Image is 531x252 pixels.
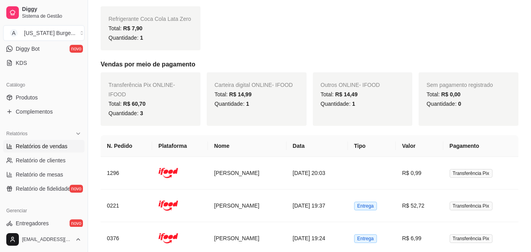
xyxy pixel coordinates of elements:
button: [EMAIL_ADDRESS][DOMAIN_NAME] [3,230,85,249]
span: 0 [458,101,461,107]
span: Quantidade: [108,110,143,116]
td: R$ 0,99 [396,157,443,189]
span: Entrega [354,234,377,243]
th: Data [287,135,348,157]
span: Relatórios [6,131,28,137]
span: Relatórios de vendas [16,142,68,150]
span: Total: [426,91,460,97]
span: 1 [246,101,249,107]
h5: Vendas por meio de pagamento [101,60,518,69]
span: Carteira digital ONLINE - IFOOD [215,82,293,88]
a: KDS [3,57,85,69]
th: N. Pedido [101,135,152,157]
span: Quantidade: [426,101,461,107]
a: Diggy Botnovo [3,42,85,55]
span: A [10,29,18,37]
td: 1296 [101,157,152,189]
span: Sem pagamento registrado [426,82,493,88]
span: Diggy Bot [16,45,40,53]
span: [EMAIL_ADDRESS][DOMAIN_NAME] [22,236,72,243]
th: Plataforma [152,135,208,157]
th: Pagamento [443,135,518,157]
span: Relatório de mesas [16,171,63,178]
span: Total: [108,101,145,107]
a: Relatórios de vendas [3,140,85,153]
th: Valor [396,135,443,157]
td: [PERSON_NAME] [208,157,287,189]
div: Catálogo [3,79,85,91]
a: DiggySistema de Gestão [3,3,85,22]
span: R$ 14,99 [229,91,252,97]
td: [PERSON_NAME] [208,189,287,222]
span: 3 [140,110,143,116]
a: Complementos [3,105,85,118]
a: Entregadoresnovo [3,217,85,230]
th: Tipo [348,135,396,157]
span: Quantidade: [321,101,355,107]
span: Produtos [16,94,38,101]
span: Refrigerante Coca Cola Lata Zero [108,16,191,22]
img: ifood [158,163,178,183]
td: [DATE] 20:03 [287,157,348,189]
div: [US_STATE] Burge ... [24,29,75,37]
span: Quantidade: [108,35,143,41]
a: Relatório de clientes [3,154,85,167]
img: ifood [158,196,178,215]
span: Complementos [16,108,53,116]
span: KDS [16,59,27,67]
span: Relatório de clientes [16,156,66,164]
span: R$ 14,49 [335,91,358,97]
span: Relatório de fidelidade [16,185,70,193]
span: Diggy [22,6,81,13]
span: 1 [140,35,143,41]
a: Relatório de fidelidadenovo [3,182,85,195]
div: Gerenciar [3,204,85,217]
span: Transferência Pix ONLINE - IFOOD [108,82,175,97]
td: [DATE] 19:37 [287,189,348,222]
span: Entrega [354,202,377,210]
span: R$ 0,00 [441,91,461,97]
span: Transferência Pix [450,234,492,243]
span: Outros ONLINE - IFOOD [321,82,380,88]
td: 0221 [101,189,152,222]
span: Transferência Pix [450,169,492,178]
span: 1 [352,101,355,107]
span: Total: [108,25,142,31]
th: Nome [208,135,287,157]
td: R$ 52,72 [396,189,443,222]
button: Select a team [3,25,85,41]
span: Sistema de Gestão [22,13,81,19]
a: Relatório de mesas [3,168,85,181]
span: R$ 7,90 [123,25,142,31]
span: Entregadores [16,219,49,227]
span: Total: [215,91,252,97]
span: Total: [321,91,358,97]
span: Quantidade: [215,101,249,107]
span: R$ 60,70 [123,101,145,107]
img: ifood [158,228,178,248]
a: Produtos [3,91,85,104]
